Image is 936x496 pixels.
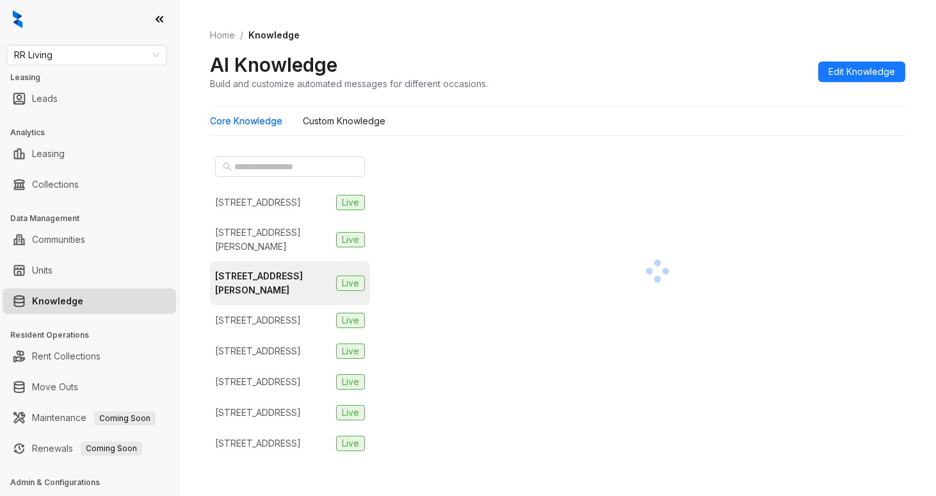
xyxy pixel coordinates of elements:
[81,442,142,456] span: Coming Soon
[10,72,179,83] h3: Leasing
[3,288,176,314] li: Knowledge
[336,343,365,359] span: Live
[210,53,337,77] h2: AI Knowledge
[32,172,79,197] a: Collections
[3,141,176,167] li: Leasing
[32,86,58,112] a: Leads
[215,313,301,327] div: [STREET_ADDRESS]
[14,45,159,65] span: RR Living
[223,162,232,171] span: search
[215,226,331,254] div: [STREET_ADDRESS][PERSON_NAME]
[32,258,52,283] a: Units
[10,213,179,224] h3: Data Management
[336,232,365,247] span: Live
[210,77,488,90] div: Build and customize automated messages for different occasions.
[3,374,176,400] li: Move Outs
[215,406,301,420] div: [STREET_ADDRESS]
[215,375,301,389] div: [STREET_ADDRESS]
[336,374,365,390] span: Live
[336,436,365,451] span: Live
[32,227,85,252] a: Communities
[3,227,176,252] li: Communities
[240,28,243,42] li: /
[32,288,83,314] a: Knowledge
[248,29,300,40] span: Knowledge
[336,276,365,291] span: Live
[3,405,176,431] li: Maintenance
[215,344,301,358] div: [STREET_ADDRESS]
[3,86,176,112] li: Leads
[32,436,142,461] a: RenewalsComing Soon
[10,477,179,488] h3: Admin & Configurations
[3,436,176,461] li: Renewals
[303,114,385,128] div: Custom Knowledge
[215,436,301,451] div: [STREET_ADDRESS]
[32,343,101,369] a: Rent Collections
[32,374,78,400] a: Move Outs
[207,28,238,42] a: Home
[94,411,156,426] span: Coming Soon
[215,269,331,297] div: [STREET_ADDRESS][PERSON_NAME]
[818,62,905,82] button: Edit Knowledge
[10,127,179,138] h3: Analytics
[336,313,365,328] span: Live
[336,405,365,420] span: Live
[336,195,365,210] span: Live
[3,343,176,369] li: Rent Collections
[13,10,22,28] img: logo
[210,114,282,128] div: Core Knowledge
[10,329,179,341] h3: Resident Operations
[215,195,301,210] div: [STREET_ADDRESS]
[32,141,65,167] a: Leasing
[3,258,176,283] li: Units
[828,65,895,79] span: Edit Knowledge
[3,172,176,197] li: Collections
